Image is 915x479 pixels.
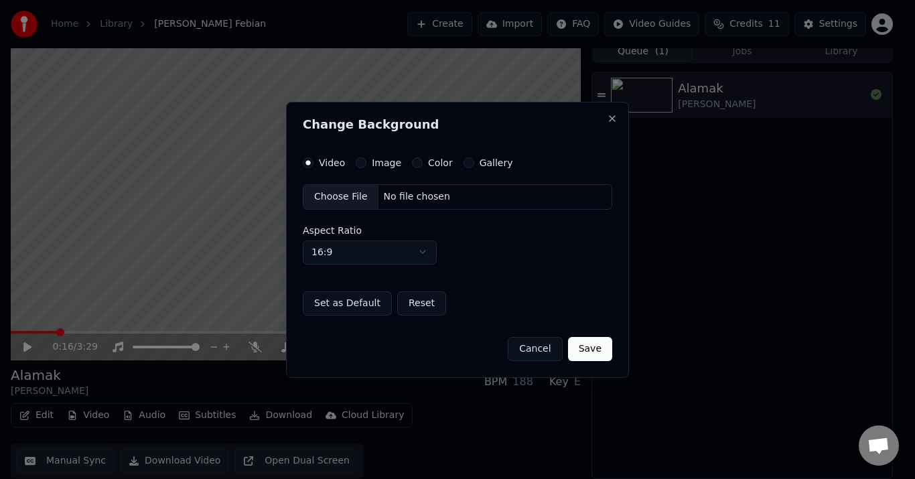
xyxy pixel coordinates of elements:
div: No file chosen [378,190,455,204]
button: Cancel [508,336,562,360]
button: Set as Default [303,291,392,315]
label: Image [372,158,401,167]
div: Choose File [303,185,378,209]
label: Aspect Ratio [303,225,612,234]
label: Gallery [480,158,513,167]
label: Video [319,158,345,167]
label: Color [428,158,453,167]
button: Reset [397,291,446,315]
h2: Change Background [303,119,612,131]
button: Save [568,336,612,360]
